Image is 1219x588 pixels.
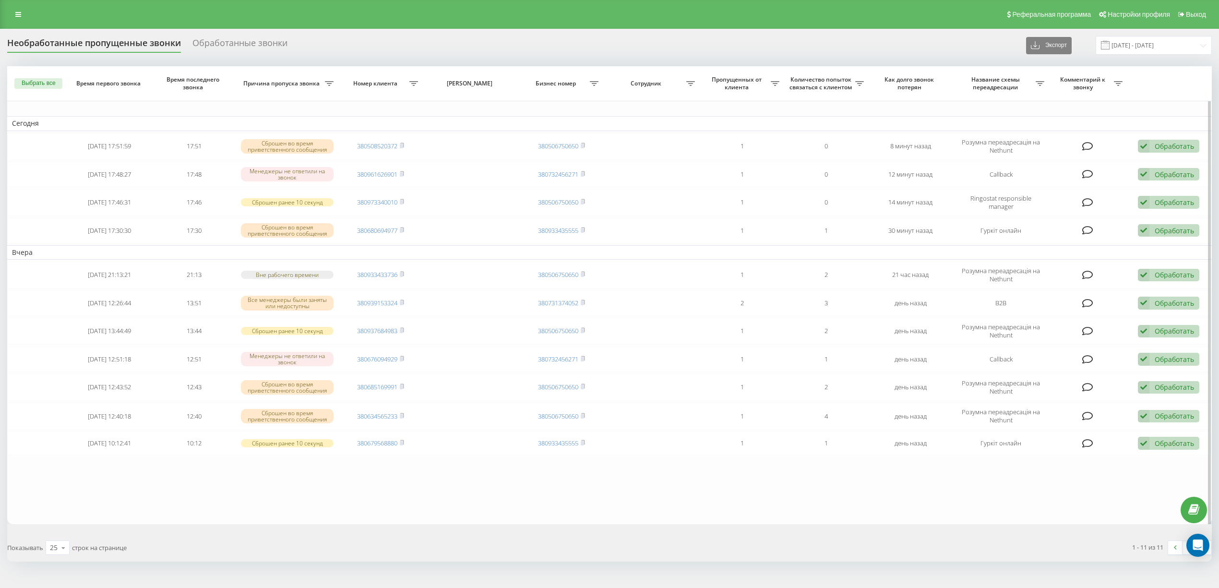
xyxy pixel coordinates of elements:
td: 1 [700,162,784,187]
div: Сброшен ранее 10 секунд [241,439,334,447]
td: Ringostat responsible manager [953,189,1049,216]
a: 380676094929 [357,355,397,363]
div: Обработать [1155,270,1194,279]
span: Настройки профиля [1108,11,1170,18]
a: 380680694977 [357,226,397,235]
span: Показывать [7,543,43,552]
td: 21:13 [152,262,236,288]
td: 30 минут назад [869,218,953,243]
td: день назад [869,318,953,345]
div: Обработать [1155,170,1194,179]
span: Причина пропуска звонка [241,80,324,87]
td: 1 [700,218,784,243]
div: Сброшен во время приветственного сообщения [241,409,334,423]
a: 380506750650 [538,383,578,391]
td: Гуркіт онлайн [953,432,1049,455]
span: строк на странице [72,543,127,552]
td: день назад [869,374,953,401]
a: 380933433736 [357,270,397,279]
td: Вчера [7,245,1212,260]
td: 2 [784,374,869,401]
td: Розумна переадресація на Nethunt [953,262,1049,288]
td: 1 [784,347,869,372]
div: Сброшен ранее 10 секунд [241,327,334,335]
td: Розумна переадресація на Nethunt [953,318,1049,345]
div: 25 [50,543,58,552]
div: Обработать [1155,142,1194,151]
span: Реферальная программа [1012,11,1091,18]
a: 380634565233 [357,412,397,420]
span: Как долго звонок потерян [877,76,944,91]
a: 380939153324 [357,299,397,307]
td: [DATE] 21:13:21 [68,262,152,288]
div: Сброшен ранее 10 секунд [241,198,334,206]
td: 17:46 [152,189,236,216]
td: 14 минут назад [869,189,953,216]
div: Обработать [1155,383,1194,392]
td: 17:30 [152,218,236,243]
a: 380973340010 [357,198,397,206]
td: [DATE] 12:40:18 [68,403,152,430]
div: Менеджеры не ответили на звонок [241,352,334,366]
td: Сегодня [7,116,1212,131]
td: 12:40 [152,403,236,430]
a: 380933435555 [538,439,578,447]
a: 380732456271 [538,170,578,179]
td: Розумна переадресація на Nethunt [953,403,1049,430]
a: 1 [1183,541,1197,554]
td: 17:51 [152,133,236,160]
td: Callback [953,162,1049,187]
td: 1 [700,374,784,401]
span: Выход [1186,11,1206,18]
td: 21 час назад [869,262,953,288]
td: [DATE] 17:46:31 [68,189,152,216]
div: Обработанные звонки [192,38,287,53]
span: Название схемы переадресации [957,76,1036,91]
div: Open Intercom Messenger [1186,534,1209,557]
td: [DATE] 17:51:59 [68,133,152,160]
button: Экспорт [1026,37,1072,54]
a: 380731374052 [538,299,578,307]
td: 12:43 [152,374,236,401]
td: 4 [784,403,869,430]
td: 0 [784,133,869,160]
a: 380933435555 [538,226,578,235]
span: Количество попыток связаться с клиентом [789,76,855,91]
td: [DATE] 12:51:18 [68,347,152,372]
td: 1 [700,403,784,430]
td: 1 [784,432,869,455]
td: 1 [784,218,869,243]
td: [DATE] 17:48:27 [68,162,152,187]
td: Гуркіт онлайн [953,218,1049,243]
div: Все менеджеры были заняты или недоступны [241,296,334,310]
td: 1 [700,347,784,372]
button: Выбрать все [14,78,62,89]
td: день назад [869,403,953,430]
a: 380679568880 [357,439,397,447]
td: день назад [869,290,953,316]
span: Время первого звонка [76,80,143,87]
div: Сброшен во время приветственного сообщения [241,380,334,395]
td: [DATE] 13:44:49 [68,318,152,345]
td: 2 [784,262,869,288]
div: Сброшен во время приветственного сообщения [241,223,334,238]
span: [PERSON_NAME] [432,80,510,87]
div: Обработать [1155,326,1194,336]
td: 1 [700,432,784,455]
td: Розумна переадресація на Nethunt [953,374,1049,401]
div: Обработать [1155,226,1194,235]
span: Сотрудник [608,80,686,87]
td: Розумна переадресація на Nethunt [953,133,1049,160]
td: 8 минут назад [869,133,953,160]
span: Комментарий к звонку [1054,76,1114,91]
a: 380508520372 [357,142,397,150]
td: 3 [784,290,869,316]
a: 380506750650 [538,198,578,206]
a: 380685169991 [357,383,397,391]
td: день назад [869,432,953,455]
td: [DATE] 12:43:52 [68,374,152,401]
div: Обработать [1155,411,1194,420]
div: Обработать [1155,299,1194,308]
div: Необработанные пропущенные звонки [7,38,181,53]
td: 0 [784,189,869,216]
